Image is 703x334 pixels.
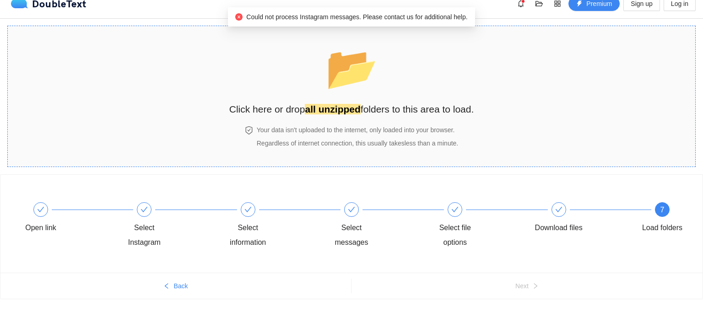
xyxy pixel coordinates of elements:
[428,221,481,250] div: Select file options
[351,279,703,293] button: Nextright
[555,206,562,213] span: check
[325,221,378,250] div: Select messages
[257,125,458,135] h4: Your data isn't uploaded to the internet, only loaded into your browser.
[535,221,583,235] div: Download files
[325,45,378,92] span: folder
[163,283,170,290] span: left
[660,206,665,214] span: 7
[642,221,682,235] div: Load folders
[325,202,428,250] div: Select messages
[0,279,351,293] button: leftBack
[246,13,467,21] span: Could not process Instagram messages. Please contact us for additional help.
[118,202,221,250] div: Select Instagram
[118,221,171,250] div: Select Instagram
[222,221,275,250] div: Select information
[222,202,325,250] div: Select information
[25,221,56,235] div: Open link
[532,202,636,235] div: Download files
[305,104,360,114] strong: all unzipped
[428,202,532,250] div: Select file options
[37,206,44,213] span: check
[244,206,252,213] span: check
[141,206,148,213] span: check
[636,202,689,235] div: 7Load folders
[14,202,118,235] div: Open link
[576,0,583,8] span: thunderbolt
[348,206,355,213] span: check
[229,102,474,117] h2: Click here or drop folders to this area to load.
[257,140,458,147] span: Regardless of internet connection, this usually takes less than a minute .
[173,281,188,291] span: Back
[451,206,459,213] span: check
[245,126,253,135] span: safety-certificate
[235,13,243,21] span: close-circle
